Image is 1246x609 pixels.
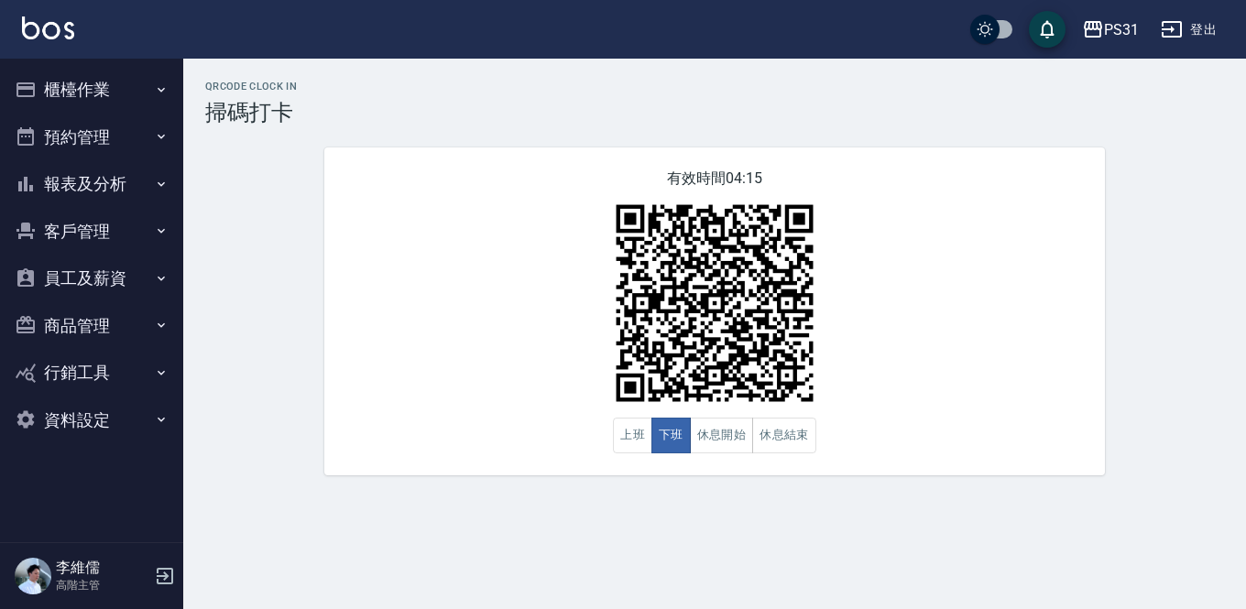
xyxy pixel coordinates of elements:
button: 員工及薪資 [7,255,176,302]
button: save [1029,11,1066,48]
button: 休息結束 [752,418,816,453]
button: 報表及分析 [7,160,176,208]
button: 下班 [651,418,691,453]
div: 有效時間 04:15 [324,147,1105,475]
h5: 李維儒 [56,559,149,577]
button: 客戶管理 [7,208,176,256]
button: 上班 [613,418,652,453]
h3: 掃碼打卡 [205,100,1224,125]
button: 登出 [1153,13,1224,47]
button: 資料設定 [7,397,176,444]
button: PS31 [1075,11,1146,49]
div: PS31 [1104,18,1139,41]
button: 預約管理 [7,114,176,161]
button: 休息開始 [690,418,754,453]
p: 高階主管 [56,577,149,593]
button: 商品管理 [7,302,176,350]
button: 行銷工具 [7,349,176,397]
img: Logo [22,16,74,39]
h2: QRcode Clock In [205,81,1224,92]
button: 櫃檯作業 [7,66,176,114]
img: Person [15,558,51,594]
